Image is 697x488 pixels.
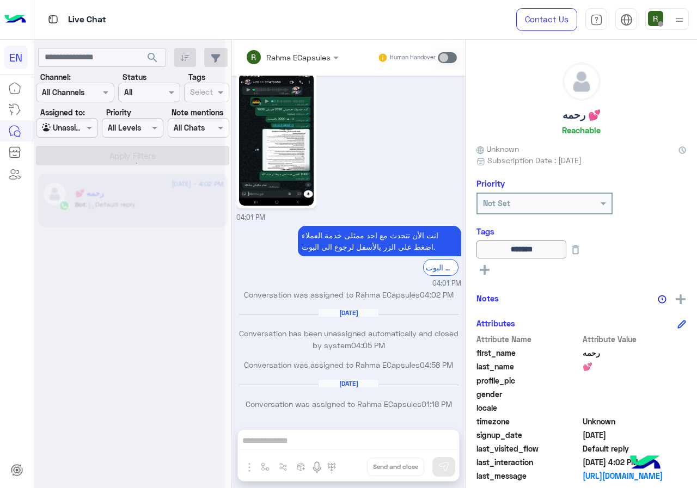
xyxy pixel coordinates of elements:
[590,14,603,26] img: tab
[46,13,60,26] img: tab
[672,13,686,27] img: profile
[351,341,385,350] span: 04:05 PM
[583,429,687,441] span: 2024-03-09T14:54:01.384Z
[583,470,687,481] a: [URL][DOMAIN_NAME]
[476,318,515,328] h6: Attributes
[626,444,664,483] img: hulul-logo.png
[648,11,663,26] img: userImage
[120,153,139,172] div: loading...
[236,328,461,351] p: Conversation has been unassigned automatically and closed by system
[487,155,582,166] span: Subscription Date : [DATE]
[583,416,687,427] span: Unknown
[420,360,453,369] span: 04:58 PM
[4,8,26,31] img: Logo
[420,290,454,299] span: 04:02 PM
[4,46,28,69] div: EN
[476,361,580,372] span: last_name
[432,279,461,289] span: 04:01 PM
[476,456,580,468] span: last_interaction
[620,14,633,26] img: tab
[476,375,580,386] span: profile_pic
[476,388,580,400] span: gender
[563,109,601,121] h5: رحمه 💕
[516,8,577,31] a: Contact Us
[476,429,580,441] span: signup_date
[390,53,436,62] small: Human Handover
[423,259,458,276] div: الرجوع الى البوت
[585,8,607,31] a: tab
[476,402,580,413] span: locale
[562,125,601,135] h6: Reachable
[583,402,687,413] span: null
[236,289,461,300] p: Conversation was assigned to Rahma ECapsules
[236,213,265,221] span: 04:01 PM
[319,380,378,387] h6: [DATE]
[583,388,687,400] span: null
[476,347,580,359] span: first_name
[583,361,687,372] span: 💕
[583,347,687,359] span: رحمه
[298,226,461,256] p: 12/8/2025, 4:01 PM
[583,443,687,454] span: Default reply
[239,73,314,206] img: 1293241735542049.jpg
[236,398,461,410] p: Conversation was assigned to Rahma ECapsules
[476,293,499,303] h6: Notes
[476,143,519,155] span: Unknown
[319,309,378,317] h6: [DATE]
[658,295,667,304] img: notes
[583,333,687,345] span: Attribute Value
[476,178,505,188] h6: Priority
[236,359,461,370] p: Conversation was assigned to Rahma ECapsules
[476,226,686,236] h6: Tags
[476,470,580,481] span: last_message
[583,456,687,468] span: 2025-08-12T13:02:05.076Z
[68,13,106,27] p: Live Chat
[476,443,580,454] span: last_visited_flow
[188,86,213,100] div: Select
[563,63,600,100] img: defaultAdmin.png
[476,416,580,427] span: timezone
[367,458,424,476] button: Send and close
[476,333,580,345] span: Attribute Name
[676,294,686,304] img: add
[421,399,452,409] span: 01:18 PM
